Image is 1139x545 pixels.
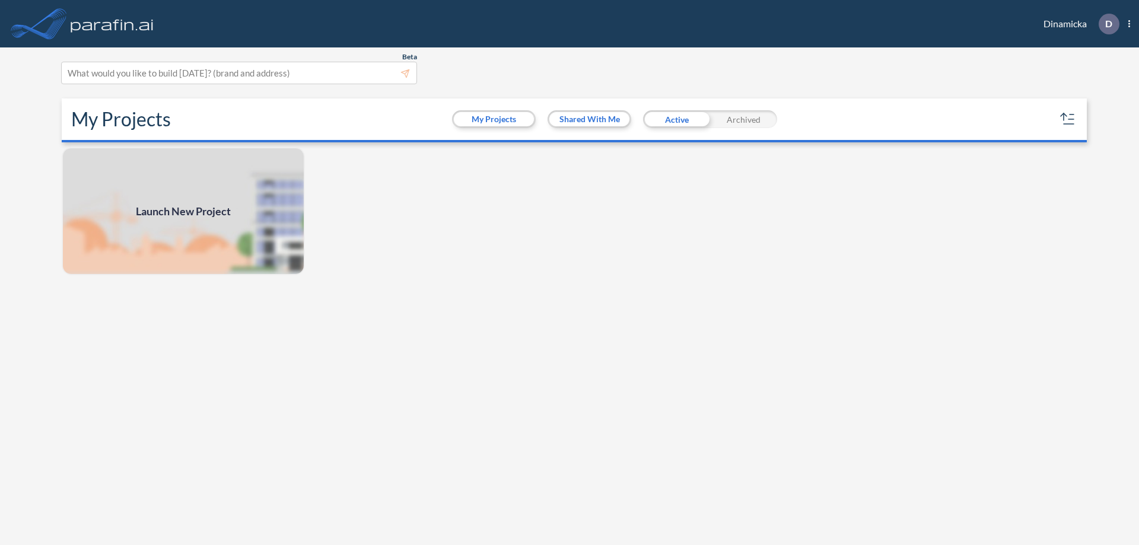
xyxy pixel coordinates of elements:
[1105,18,1112,29] p: D
[68,12,156,36] img: logo
[1026,14,1130,34] div: Dinamicka
[136,203,231,219] span: Launch New Project
[454,112,534,126] button: My Projects
[402,52,417,62] span: Beta
[62,147,305,275] img: add
[71,108,171,130] h2: My Projects
[643,110,710,128] div: Active
[1058,110,1077,129] button: sort
[62,147,305,275] a: Launch New Project
[710,110,777,128] div: Archived
[549,112,629,126] button: Shared With Me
